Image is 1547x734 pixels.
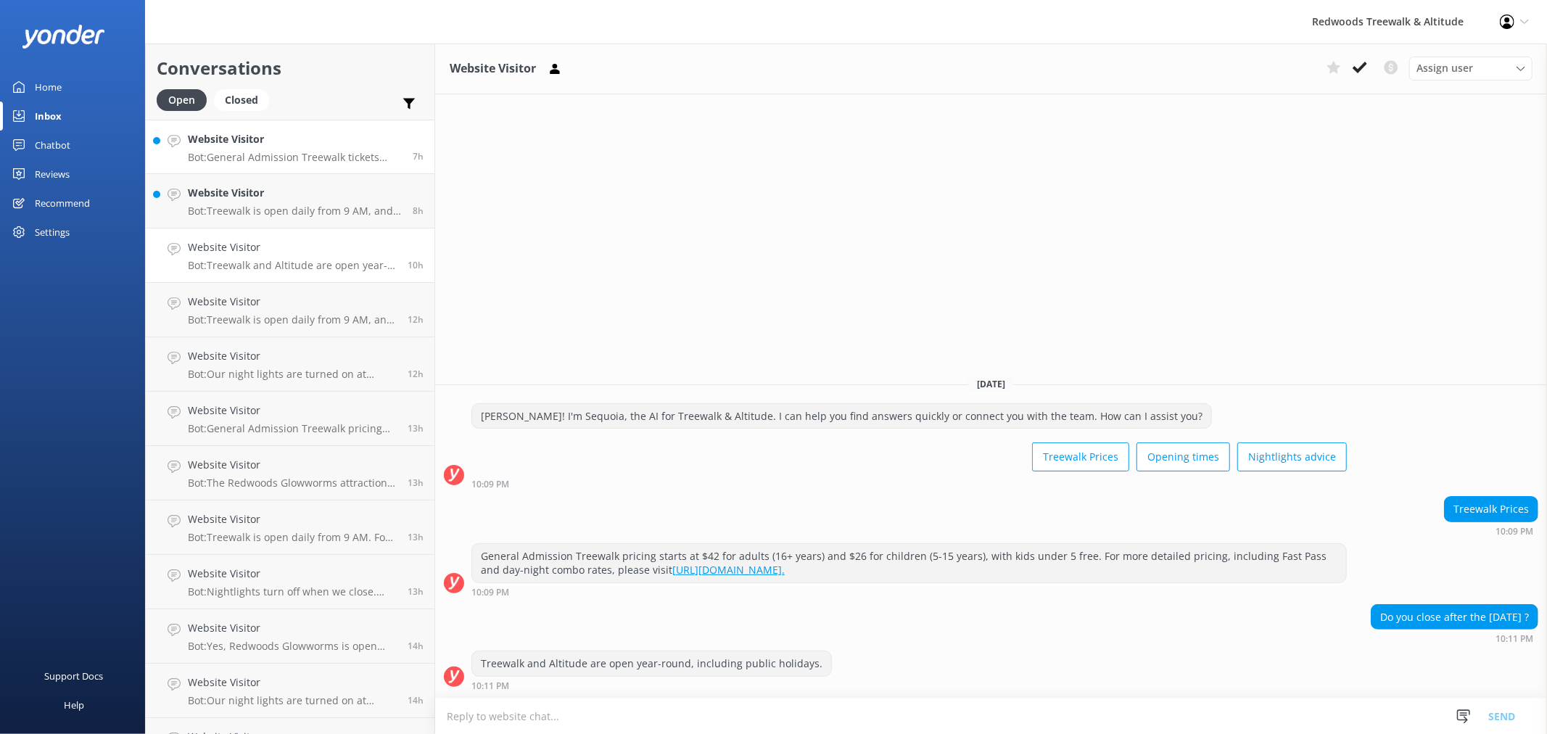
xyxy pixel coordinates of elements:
div: Inbox [35,102,62,131]
h4: Website Visitor [188,620,397,636]
div: General Admission Treewalk pricing starts at $42 for adults (16+ years) and $26 for children (5-1... [472,544,1346,582]
div: Chatbot [35,131,70,160]
strong: 10:09 PM [1496,527,1533,536]
span: Oct 14 2025 07:12pm (UTC +13:00) Pacific/Auckland [408,422,424,434]
div: Assign User [1409,57,1532,80]
p: Bot: Treewalk is open daily from 9 AM. For last ticket sold times, please check our website FAQs ... [188,531,397,544]
h4: Website Visitor [188,457,397,473]
div: Help [64,690,84,719]
h4: Website Visitor [188,185,402,201]
span: Oct 14 2025 10:11pm (UTC +13:00) Pacific/Auckland [408,259,424,271]
p: Bot: Treewalk is open daily from 9 AM, and Glowworms open at 10 AM. For last ticket sold times, p... [188,205,402,218]
div: Support Docs [45,661,104,690]
h4: Website Visitor [188,403,397,418]
h4: Website Visitor [188,239,397,255]
strong: 10:11 PM [1496,635,1533,643]
span: [DATE] [968,378,1014,390]
h3: Website Visitor [450,59,536,78]
span: Oct 14 2025 07:03pm (UTC +13:00) Pacific/Auckland [408,531,424,543]
h4: Website Visitor [188,511,397,527]
a: Website VisitorBot:Treewalk is open daily from 9 AM. For last ticket sold times, please check our... [146,500,434,555]
a: [URL][DOMAIN_NAME]. [672,563,785,577]
a: Website VisitorBot:The Redwoods Glowworms attraction is open from 10 AM daily. The closing time i... [146,446,434,500]
div: Reviews [35,160,70,189]
p: Bot: General Admission Treewalk pricing starts at $42 for adults (16+ years) and $26 for children... [188,422,397,435]
a: Website VisitorBot:Nightlights turn off when we close. Our hours can be found at [DOMAIN_NAME][UR... [146,555,434,609]
span: Oct 14 2025 07:08pm (UTC +13:00) Pacific/Auckland [408,477,424,489]
h2: Conversations [157,54,424,82]
button: Nightlights advice [1237,442,1347,471]
a: Website VisitorBot:Treewalk is open daily from 9 AM, and Glowworms open at 10 AM. For last ticket... [146,174,434,228]
p: Bot: General Admission Treewalk tickets purchased online are valid for up to 12 months from the p... [188,151,402,164]
a: Website VisitorBot:Treewalk and Altitude are open year-round, including public holidays.10h [146,228,434,283]
p: Bot: Our night lights are turned on at sunset, and the night walk starts 20 minutes thereafter. E... [188,368,397,381]
div: Oct 14 2025 10:11pm (UTC +13:00) Pacific/Auckland [471,680,832,690]
div: Oct 14 2025 10:09pm (UTC +13:00) Pacific/Auckland [1444,526,1538,536]
span: Oct 14 2025 08:03pm (UTC +13:00) Pacific/Auckland [408,313,424,326]
p: Bot: Nightlights turn off when we close. Our hours can be found at [DOMAIN_NAME][URL]. [188,585,397,598]
a: Website VisitorBot:Our night lights are turned on at sunset, and the night walk starts 20 minutes... [146,664,434,718]
strong: 10:09 PM [471,588,509,597]
h4: Website Visitor [188,348,397,364]
h4: Website Visitor [188,294,397,310]
p: Bot: Treewalk is open daily from 9 AM, and Glowworms from 10 AM. For specific closing times, plea... [188,313,397,326]
span: Oct 14 2025 06:59pm (UTC +13:00) Pacific/Auckland [408,585,424,598]
div: Home [35,73,62,102]
span: Oct 15 2025 12:42am (UTC +13:00) Pacific/Auckland [413,150,424,162]
span: Oct 14 2025 05:50pm (UTC +13:00) Pacific/Auckland [408,694,424,706]
img: yonder-white-logo.png [22,25,105,49]
div: Do you close after the [DATE] ? [1371,605,1538,630]
span: Assign user [1416,60,1473,76]
div: Recommend [35,189,90,218]
div: Treewalk Prices [1445,497,1538,521]
span: Oct 14 2025 06:05pm (UTC +13:00) Pacific/Auckland [408,640,424,652]
a: Website VisitorBot:General Admission Treewalk pricing starts at $42 for adults (16+ years) and $2... [146,392,434,446]
strong: 10:11 PM [471,682,509,690]
div: Oct 14 2025 10:09pm (UTC +13:00) Pacific/Auckland [471,479,1347,489]
div: Closed [214,89,269,111]
p: Bot: Yes, Redwoods Glowworms is open daily from 10 AM. [188,640,397,653]
div: Open [157,89,207,111]
a: Website VisitorBot:Yes, Redwoods Glowworms is open daily from 10 AM.14h [146,609,434,664]
button: Opening times [1136,442,1230,471]
h4: Website Visitor [188,675,397,690]
a: Website VisitorBot:General Admission Treewalk tickets purchased online are valid for up to 12 mon... [146,120,434,174]
strong: 10:09 PM [471,480,509,489]
div: Oct 14 2025 10:11pm (UTC +13:00) Pacific/Auckland [1371,633,1538,643]
a: Website VisitorBot:Our night lights are turned on at sunset, and the night walk starts 20 minutes... [146,337,434,392]
a: Website VisitorBot:Treewalk is open daily from 9 AM, and Glowworms from 10 AM. For specific closi... [146,283,434,337]
span: Oct 14 2025 07:55pm (UTC +13:00) Pacific/Auckland [408,368,424,380]
a: Open [157,91,214,107]
div: [PERSON_NAME]! I'm Sequoia, the AI for Treewalk & Altitude. I can help you find answers quickly o... [472,404,1211,429]
p: Bot: Our night lights are turned on at sunset, and the night walk starts 20 minutes thereafter. E... [188,694,397,707]
a: Closed [214,91,276,107]
p: Bot: Treewalk and Altitude are open year-round, including public holidays. [188,259,397,272]
h4: Website Visitor [188,566,397,582]
h4: Website Visitor [188,131,402,147]
div: Treewalk and Altitude are open year-round, including public holidays. [472,651,831,676]
span: Oct 15 2025 12:06am (UTC +13:00) Pacific/Auckland [413,205,424,217]
p: Bot: The Redwoods Glowworms attraction is open from 10 AM daily. The closing time is not specifie... [188,477,397,490]
button: Treewalk Prices [1032,442,1129,471]
div: Oct 14 2025 10:09pm (UTC +13:00) Pacific/Auckland [471,587,1347,597]
div: Settings [35,218,70,247]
